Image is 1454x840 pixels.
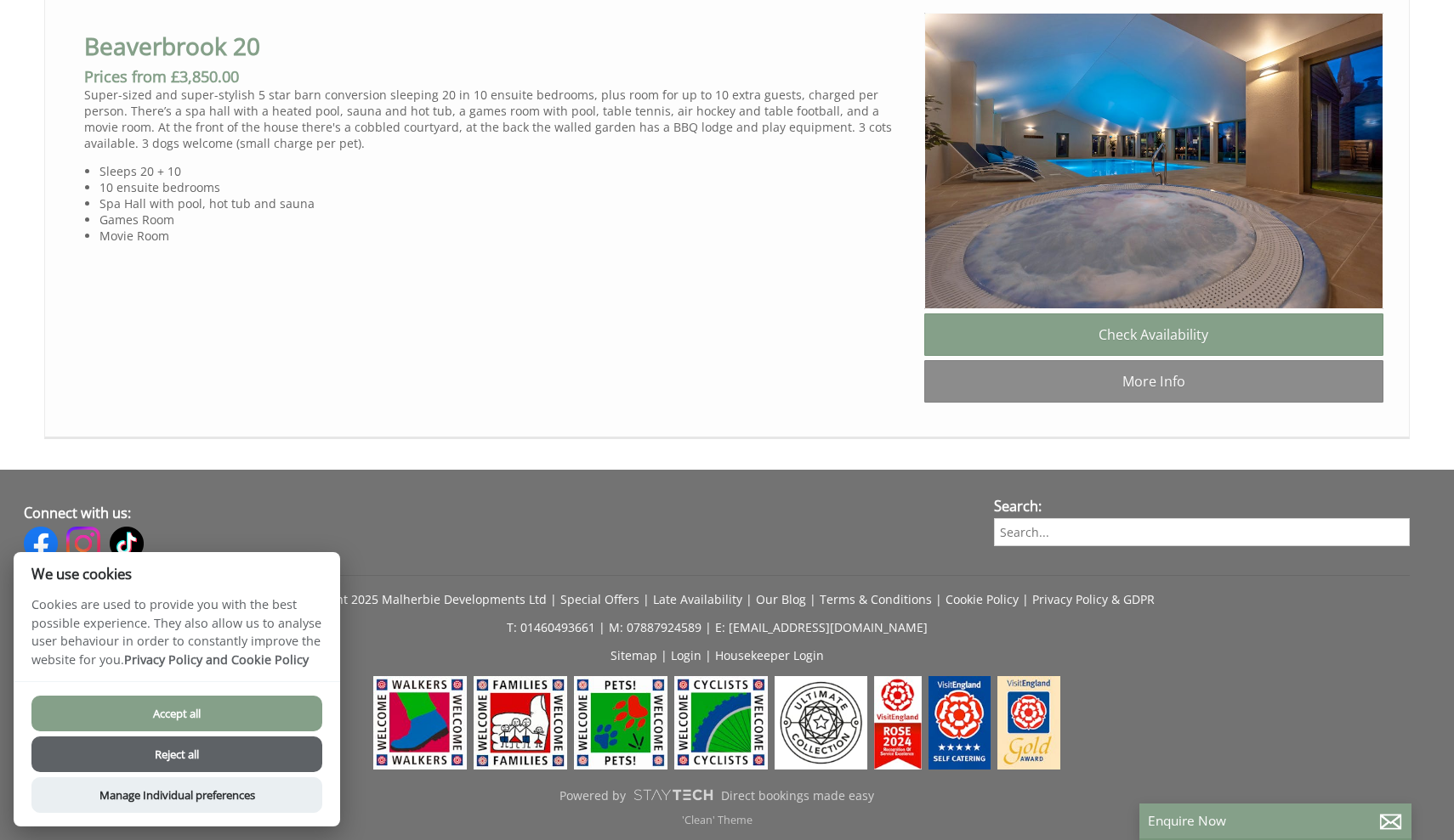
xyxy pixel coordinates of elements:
a: Cookie Policy [946,591,1019,607]
a: Special Offers [560,591,639,607]
button: Manage Individual preferences [31,777,322,813]
input: Search... [994,518,1410,546]
span: | [809,591,816,607]
img: scrumpy.png [633,785,714,805]
span: | [935,591,942,607]
img: Visit England - Self Catering - 5 Star Award [929,676,991,770]
h3: Prices from £3,850.00 [84,66,911,87]
span: | [705,647,712,663]
h3: Connect with us: [24,504,966,522]
a: Late Availability [653,591,742,607]
a: Sitemap [611,647,657,663]
p: Super-sized and super-stylish 5 star barn conversion sleeping 20 in 10 ensuite bedrooms, plus roo... [84,87,911,151]
img: Visit England - Gold Award [997,676,1060,770]
button: Accept all [31,696,322,731]
img: Visit England - Rose Award - Visit England ROSE 2024 [874,676,921,770]
a: Powered byDirect bookings made easy [24,781,1410,809]
img: Visit England - Families Welcome [474,676,567,770]
a: More Info [924,360,1383,403]
a: © Copyright 2025 Malherbie Developments Ltd [279,591,547,607]
li: Movie Room [99,228,910,244]
img: Tiktok [110,527,144,561]
img: Visit England - Walkers Welcome [373,676,467,770]
a: Privacy Policy and Cookie Policy [124,651,309,668]
img: beaverbrook20-somerset-holiday-home-accomodation-sleeps-sleeping-28.original.jpg [924,13,1383,310]
span: | [1022,591,1029,607]
a: E: [EMAIL_ADDRESS][DOMAIN_NAME] [715,619,928,635]
h3: Search: [994,497,1410,516]
p: 'Clean' Theme [24,813,1410,827]
span: | [661,647,667,663]
a: Login [671,647,701,663]
img: Visit England - Pets Welcome [574,676,667,770]
li: Spa Hall with pool, hot tub and sauna [99,195,910,211]
button: Reject all [31,736,322,772]
a: M: 07887924589 [609,619,701,635]
a: T: 01460493661 [507,619,595,635]
img: Ultimate Collection - Ultimate Collection [775,676,867,770]
img: Facebook [24,527,58,561]
a: Housekeeper Login [715,647,824,663]
a: Beaverbrook 20 [84,30,260,62]
span: | [599,619,605,635]
a: Check Availability [924,313,1383,356]
span: | [746,591,753,607]
img: Instagram [66,527,100,561]
a: Terms & Conditions [820,591,932,607]
p: Cookies are used to provide you with the best possible experience. They also allow us to analyse ... [14,595,340,681]
span: | [705,619,712,635]
li: Sleeps 20 + 10 [99,163,910,179]
h2: We use cookies [14,566,340,582]
p: Enquire Now [1148,812,1403,830]
span: | [643,591,650,607]
span: | [550,591,557,607]
a: Privacy Policy & GDPR [1032,591,1155,607]
li: Games Room [99,211,910,228]
li: 10 ensuite bedrooms [99,179,910,195]
img: Visit England - Cyclists Welcome [674,676,768,770]
a: Our Blog [756,591,806,607]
